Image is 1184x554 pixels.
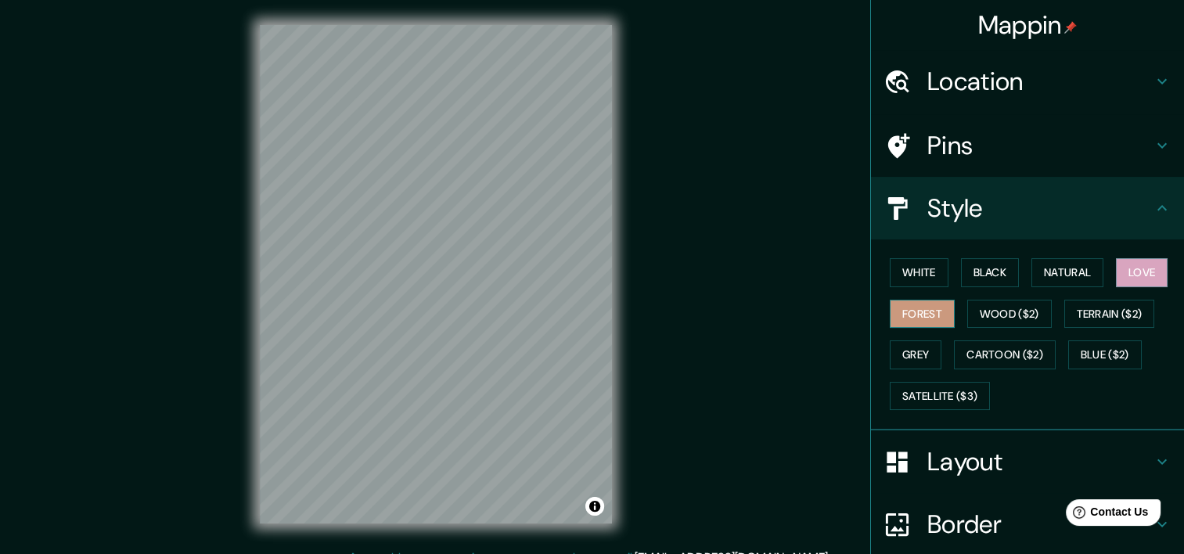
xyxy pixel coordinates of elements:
[927,446,1153,477] h4: Layout
[585,497,604,516] button: Toggle attribution
[871,114,1184,177] div: Pins
[871,430,1184,493] div: Layout
[871,177,1184,239] div: Style
[1064,21,1077,34] img: pin-icon.png
[890,382,990,411] button: Satellite ($3)
[1068,340,1142,369] button: Blue ($2)
[1045,493,1167,537] iframe: Help widget launcher
[927,66,1153,97] h4: Location
[978,9,1078,41] h4: Mappin
[890,340,941,369] button: Grey
[927,130,1153,161] h4: Pins
[890,258,948,287] button: White
[1116,258,1168,287] button: Love
[260,25,612,523] canvas: Map
[954,340,1056,369] button: Cartoon ($2)
[927,192,1153,224] h4: Style
[1031,258,1103,287] button: Natural
[871,50,1184,113] div: Location
[967,300,1052,329] button: Wood ($2)
[961,258,1020,287] button: Black
[1064,300,1155,329] button: Terrain ($2)
[890,300,955,329] button: Forest
[927,509,1153,540] h4: Border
